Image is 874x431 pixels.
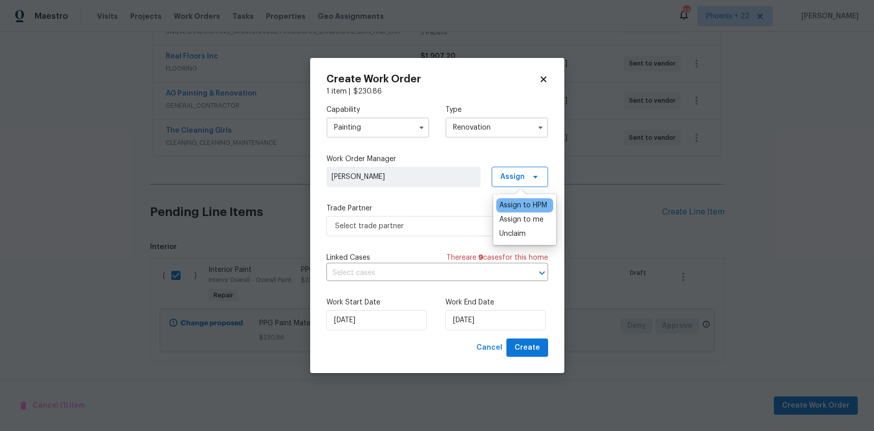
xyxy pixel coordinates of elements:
button: Create [506,338,548,357]
span: There are case s for this home [446,253,548,263]
label: Type [445,105,548,115]
label: Work Start Date [326,297,429,307]
div: Assign to me [499,214,544,225]
h2: Create Work Order [326,74,539,84]
div: Assign to HPM [499,200,547,210]
span: Cancel [476,342,502,354]
button: Cancel [472,338,506,357]
label: Capability [326,105,429,115]
input: Select... [326,117,429,138]
span: $ 230.86 [353,88,382,95]
input: M/D/YYYY [326,310,427,330]
button: Open [535,266,549,280]
button: Show options [415,121,428,134]
div: Unclaim [499,229,526,239]
span: Assign [500,172,525,182]
span: [PERSON_NAME] [331,172,475,182]
span: Linked Cases [326,253,370,263]
span: 9 [478,254,483,261]
span: Select trade partner [335,221,525,231]
input: M/D/YYYY [445,310,546,330]
div: 1 item | [326,86,548,97]
input: Select cases [326,265,520,281]
label: Work Order Manager [326,154,548,164]
span: Create [515,342,540,354]
label: Work End Date [445,297,548,307]
input: Select... [445,117,548,138]
button: Show options [534,121,547,134]
label: Trade Partner [326,203,548,213]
